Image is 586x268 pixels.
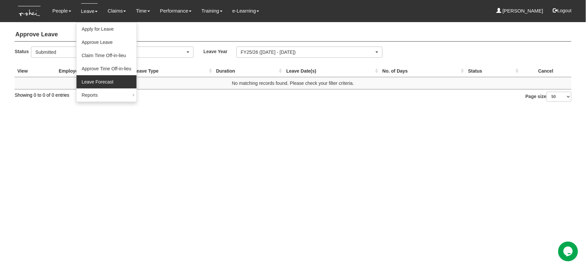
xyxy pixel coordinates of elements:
[526,92,571,102] label: Page size
[466,65,520,77] th: Status : activate to sort column ascending
[136,3,150,18] a: Time
[547,92,571,102] select: Page size
[77,75,137,88] a: Leave Forecast
[56,65,131,77] th: Employee : activate to sort column ascending
[15,47,31,56] label: Status
[520,65,571,77] th: Cancel
[77,36,137,49] a: Approve Leave
[201,3,223,18] a: Training
[241,49,374,55] div: FY25/26 ([DATE] - [DATE])
[284,65,380,77] th: Leave Date(s) : activate to sort column ascending
[548,3,576,18] button: Logout
[131,65,214,77] th: Leave Type : activate to sort column ascending
[380,65,466,77] th: No. of Days : activate to sort column ascending
[77,49,137,62] a: Claim Time Off-in-lieu
[77,88,137,102] a: Reports
[232,3,260,18] a: e-Learning
[81,3,98,19] a: Leave
[203,47,236,56] label: Leave Year
[496,3,543,18] a: [PERSON_NAME]
[35,49,185,55] div: Submitted
[77,62,137,75] a: Approve Time Off-in-lieu
[236,47,383,58] button: FY25/26 ([DATE] - [DATE])
[15,28,571,42] h4: Approve Leave
[108,3,126,18] a: Claims
[214,65,284,77] th: Duration : activate to sort column ascending
[15,77,571,89] td: No matching records found. Please check your filter criteria.
[77,22,137,36] a: Apply for Leave
[160,3,192,18] a: Performance
[15,65,56,77] th: View
[31,47,194,58] button: Submitted
[52,3,71,18] a: People
[558,242,579,261] iframe: chat widget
